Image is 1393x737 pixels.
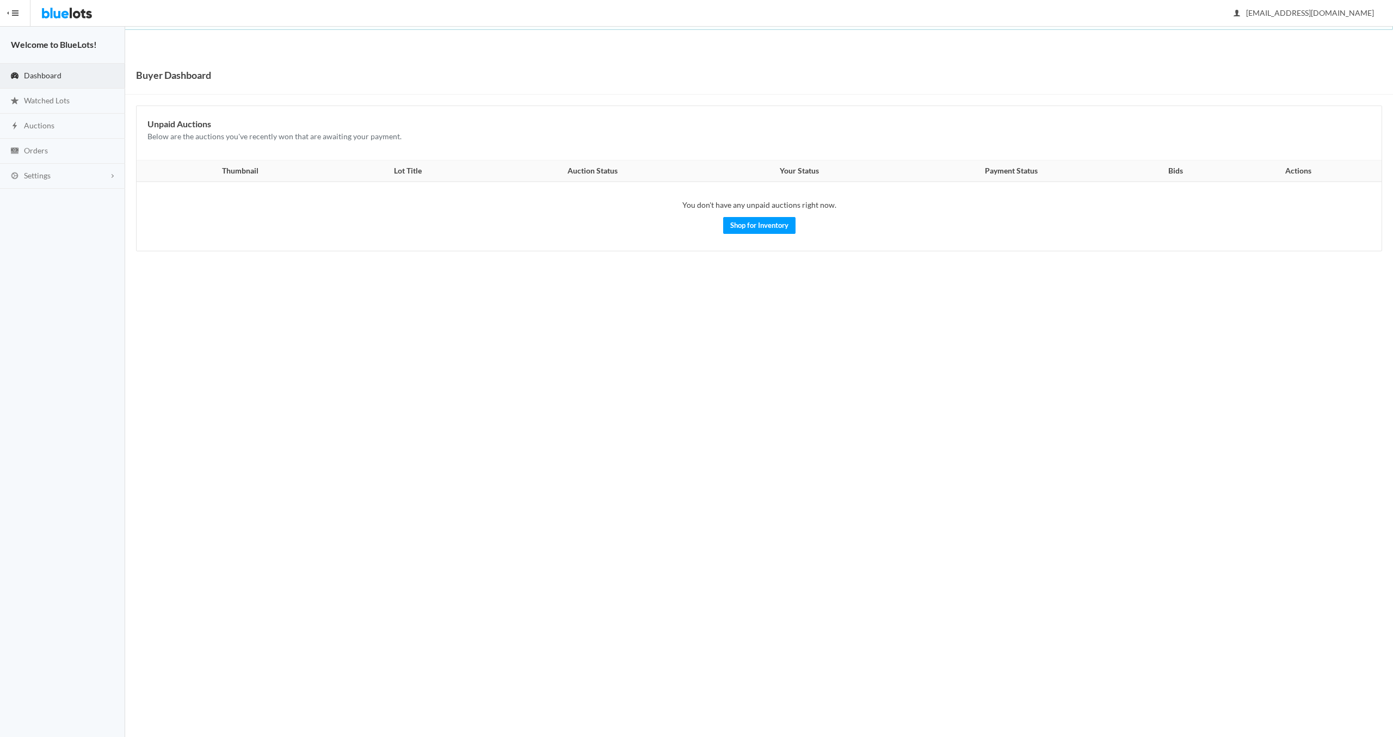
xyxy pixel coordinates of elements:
span: Watched Lots [24,96,70,105]
span: Settings [24,171,51,180]
p: You don't have any unpaid auctions right now. [147,199,1371,212]
span: [EMAIL_ADDRESS][DOMAIN_NAME] [1234,8,1374,17]
th: Thumbnail [137,160,337,182]
h1: Buyer Dashboard [136,67,211,83]
ion-icon: cash [9,146,20,157]
th: Payment Status [892,160,1130,182]
ion-icon: speedometer [9,71,20,82]
th: Lot Title [337,160,478,182]
a: Shop for Inventory [723,217,796,234]
span: Dashboard [24,71,61,80]
p: Below are the auctions you've recently won that are awaiting your payment. [147,131,1371,143]
ion-icon: cog [9,171,20,182]
th: Your Status [706,160,892,182]
ion-icon: star [9,96,20,107]
th: Bids [1130,160,1221,182]
th: Auction Status [478,160,706,182]
span: Auctions [24,121,54,130]
ion-icon: flash [9,121,20,132]
b: Unpaid Auctions [147,119,211,129]
ion-icon: person [1231,9,1242,19]
span: Orders [24,146,48,155]
th: Actions [1221,160,1382,182]
strong: Welcome to BlueLots! [11,39,97,49]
